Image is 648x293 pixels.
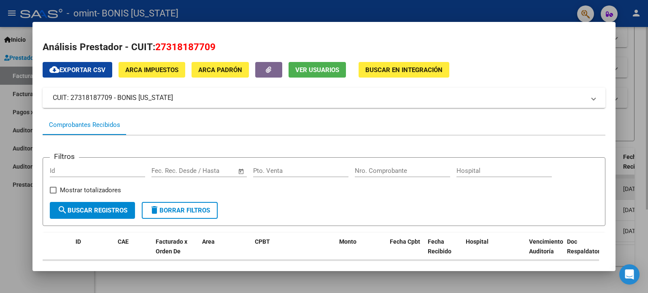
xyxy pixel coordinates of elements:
[114,233,152,270] datatable-header-cell: CAE
[149,205,159,215] mat-icon: delete
[57,207,127,214] span: Buscar Registros
[251,233,336,270] datatable-header-cell: CPBT
[567,238,605,255] span: Doc Respaldatoria
[466,238,489,245] span: Hospital
[339,238,356,245] span: Monto
[43,40,605,54] h2: Análisis Prestador - CUIT:
[529,238,563,255] span: Vencimiento Auditoría
[142,202,218,219] button: Borrar Filtros
[118,238,129,245] span: CAE
[43,62,112,78] button: Exportar CSV
[255,238,270,245] span: CPBT
[236,167,246,176] button: Open calendar
[50,202,135,219] button: Buscar Registros
[76,238,81,245] span: ID
[386,233,424,270] datatable-header-cell: Fecha Cpbt
[462,233,526,270] datatable-header-cell: Hospital
[49,65,59,75] mat-icon: cloud_download
[43,88,605,108] mat-expansion-panel-header: CUIT: 27318187709 - BONIS [US_STATE]
[359,62,449,78] button: Buscar en Integración
[152,233,199,270] datatable-header-cell: Facturado x Orden De
[57,205,67,215] mat-icon: search
[192,62,249,78] button: ARCA Padrón
[198,66,242,74] span: ARCA Padrón
[336,233,386,270] datatable-header-cell: Monto
[155,41,216,52] span: 27318187709
[526,233,564,270] datatable-header-cell: Vencimiento Auditoría
[125,66,178,74] span: ARCA Impuestos
[72,233,114,270] datatable-header-cell: ID
[53,93,585,103] mat-panel-title: CUIT: 27318187709 - BONIS [US_STATE]
[50,151,79,162] h3: Filtros
[619,264,640,285] div: Open Intercom Messenger
[49,66,105,74] span: Exportar CSV
[390,238,420,245] span: Fecha Cpbt
[424,233,462,270] datatable-header-cell: Fecha Recibido
[151,167,186,175] input: Fecha inicio
[199,233,251,270] datatable-header-cell: Area
[428,238,451,255] span: Fecha Recibido
[365,66,443,74] span: Buscar en Integración
[119,62,185,78] button: ARCA Impuestos
[156,238,187,255] span: Facturado x Orden De
[49,120,120,130] div: Comprobantes Recibidos
[202,238,215,245] span: Area
[60,185,121,195] span: Mostrar totalizadores
[295,66,339,74] span: Ver Usuarios
[564,233,614,270] datatable-header-cell: Doc Respaldatoria
[193,167,234,175] input: Fecha fin
[149,207,210,214] span: Borrar Filtros
[289,62,346,78] button: Ver Usuarios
